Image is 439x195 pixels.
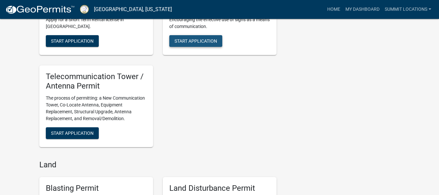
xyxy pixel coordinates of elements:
[46,35,99,47] button: Start Application
[51,130,94,135] span: Start Application
[174,38,217,44] span: Start Application
[46,127,99,139] button: Start Application
[325,3,343,16] a: Home
[39,160,277,170] h4: Land
[51,38,94,44] span: Start Application
[169,35,222,47] button: Start Application
[46,72,147,91] h5: Telecommunication Tower / Antenna Permit
[169,16,270,30] p: Encouraging the effective use of signs as a means of communication.
[169,184,270,193] h5: Land Disturbance Permit
[382,3,434,16] a: Summit Locations
[46,184,147,193] h5: Blasting Permit
[46,16,147,30] p: Apply for a Short Term Rental license in [GEOGRAPHIC_DATA].
[46,95,147,122] p: The process of permitting: a New Communication Tower, Co-Locate Antenna, Equipment Replacement, S...
[94,4,172,15] a: [GEOGRAPHIC_DATA], [US_STATE]
[80,5,89,14] img: Putnam County, Georgia
[343,3,382,16] a: My Dashboard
